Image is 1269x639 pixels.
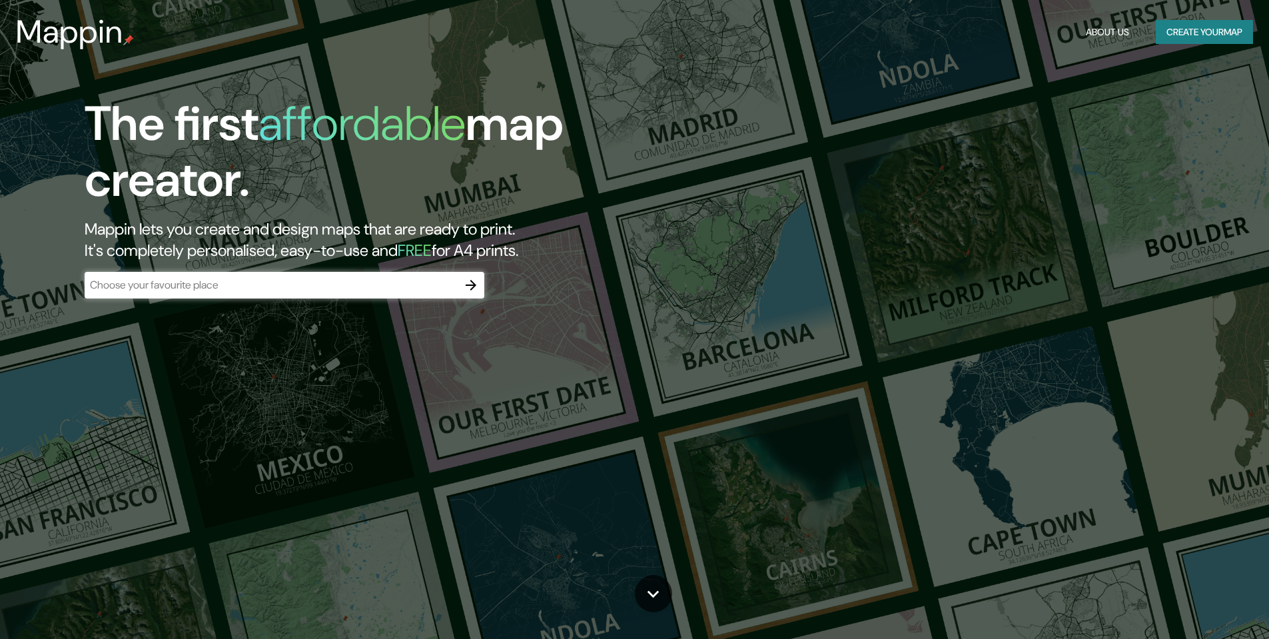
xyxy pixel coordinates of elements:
h3: Mappin [16,13,123,51]
h2: Mappin lets you create and design maps that are ready to print. It's completely personalised, eas... [85,219,719,261]
button: Create yourmap [1156,20,1253,45]
h1: affordable [258,93,466,155]
h1: The first map creator. [85,96,719,219]
input: Choose your favourite place [85,277,458,293]
h5: FREE [398,240,432,261]
img: mappin-pin [123,35,134,45]
button: About Us [1080,20,1134,45]
iframe: Help widget launcher [1150,587,1254,624]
